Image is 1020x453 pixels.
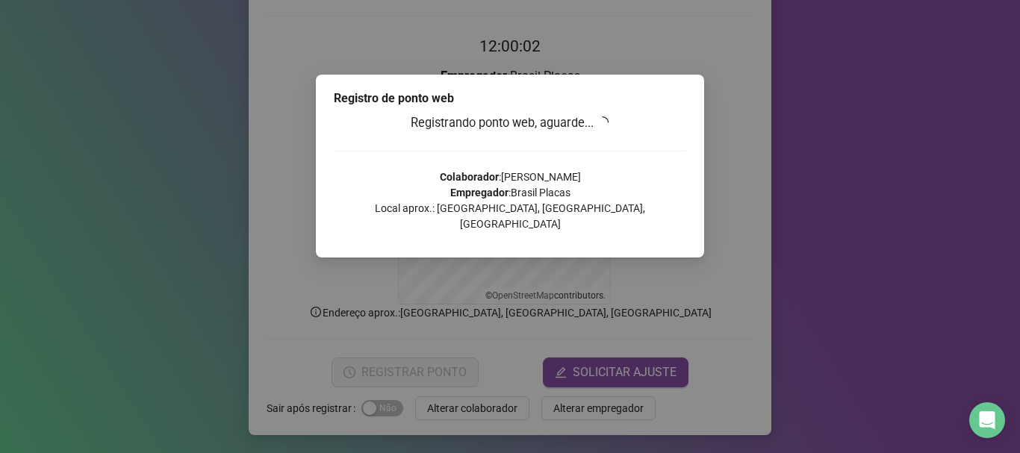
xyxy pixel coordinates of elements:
[334,169,686,232] p: : [PERSON_NAME] : Brasil Placas Local aprox.: [GEOGRAPHIC_DATA], [GEOGRAPHIC_DATA], [GEOGRAPHIC_D...
[334,113,686,133] h3: Registrando ponto web, aguarde...
[969,402,1005,438] div: Open Intercom Messenger
[450,187,509,199] strong: Empregador
[440,171,499,183] strong: Colaborador
[597,116,609,128] span: loading
[334,90,686,107] div: Registro de ponto web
